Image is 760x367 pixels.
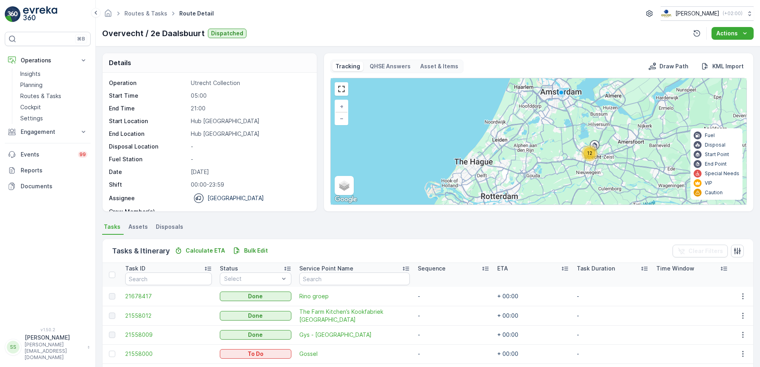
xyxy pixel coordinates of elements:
[17,79,91,91] a: Planning
[370,62,411,70] p: QHSE Answers
[191,208,308,216] p: -
[493,306,573,325] td: + 00:00
[661,9,672,18] img: basis-logo_rgb2x.png
[414,306,493,325] td: -
[79,151,86,158] p: 99
[109,130,188,138] p: End Location
[675,10,719,17] p: [PERSON_NAME]
[698,62,747,71] button: KML Import
[705,170,739,177] p: Special Needs
[705,189,723,196] p: Caution
[125,292,212,300] a: 21678417
[335,83,347,95] a: View Fullscreen
[248,312,263,320] p: Done
[656,265,694,272] p: Time Window
[248,331,263,339] p: Done
[109,194,135,202] p: Assignee
[191,79,308,87] p: Utrecht Collection
[220,292,291,301] button: Done
[112,245,170,257] p: Tasks & Itinerary
[191,117,308,125] p: Hub [GEOGRAPHIC_DATA]
[109,143,188,151] p: Disposal Location
[335,112,347,124] a: Zoom Out
[587,150,592,156] span: 12
[333,194,359,205] img: Google
[20,92,61,100] p: Routes & Tasks
[244,247,268,255] p: Bulk Edit
[191,130,308,138] p: Hub [GEOGRAPHIC_DATA]
[211,29,243,37] p: Dispatched
[109,313,115,319] div: Toggle Row Selected
[299,265,353,272] p: Service Point Name
[104,12,112,19] a: Homepage
[414,344,493,363] td: -
[125,272,212,285] input: Search
[125,312,212,320] a: 21558012
[420,62,458,70] p: Asset & Items
[17,91,91,102] a: Routes & Tasks
[125,331,212,339] span: 21558009
[109,104,188,112] p: End Time
[186,247,225,255] p: Calculate ETA
[493,344,573,363] td: + 00:00
[5,334,91,361] button: SS[PERSON_NAME][PERSON_NAME][EMAIL_ADDRESS][DOMAIN_NAME]
[77,36,85,42] p: ⌘B
[333,194,359,205] a: Open this area in Google Maps (opens a new window)
[207,194,264,202] p: [GEOGRAPHIC_DATA]
[220,311,291,321] button: Done
[191,92,308,100] p: 05:00
[191,168,308,176] p: [DATE]
[109,155,188,163] p: Fuel Station
[335,62,360,70] p: Tracking
[5,162,91,178] a: Reports
[109,117,188,125] p: Start Location
[5,124,91,140] button: Engagement
[104,223,120,231] span: Tasks
[688,247,723,255] p: Clear Filters
[705,180,712,186] p: VIP
[573,306,652,325] td: -
[191,143,308,151] p: -
[493,287,573,306] td: + 00:00
[573,344,652,363] td: -
[340,115,344,122] span: −
[712,27,754,40] button: Actions
[17,102,91,113] a: Cockpit
[573,287,652,306] td: -
[7,341,19,353] div: SS
[705,142,725,148] p: Disposal
[340,103,343,110] span: +
[109,208,188,216] p: Crew Member(s)
[17,68,91,79] a: Insights
[705,151,729,158] p: Start Point
[20,70,41,78] p: Insights
[335,100,347,112] a: Zoom In
[577,265,615,272] p: Task Duration
[102,27,205,39] p: Overvecht / 2e Daalsbuurt
[248,292,263,300] p: Done
[109,58,131,68] p: Details
[673,245,728,257] button: Clear Filters
[299,350,410,358] a: Gossel
[493,325,573,344] td: + 00:00
[497,265,508,272] p: ETA
[705,132,715,139] p: Fuel
[124,10,167,17] a: Routes & Tasks
[331,78,746,205] div: 0
[418,265,446,272] p: Sequence
[573,325,652,344] td: -
[224,275,279,283] p: Select
[21,56,75,64] p: Operations
[125,265,145,272] p: Task ID
[582,145,597,161] div: 12
[23,6,57,22] img: logo_light-DOdMpM7g.png
[109,332,115,338] div: Toggle Row Selected
[191,155,308,163] p: -
[109,351,115,357] div: Toggle Row Selected
[21,128,75,136] p: Engagement
[191,104,308,112] p: 21:00
[299,331,410,339] a: Gys - Amsterdamse straatweg
[299,292,410,300] a: Rino groep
